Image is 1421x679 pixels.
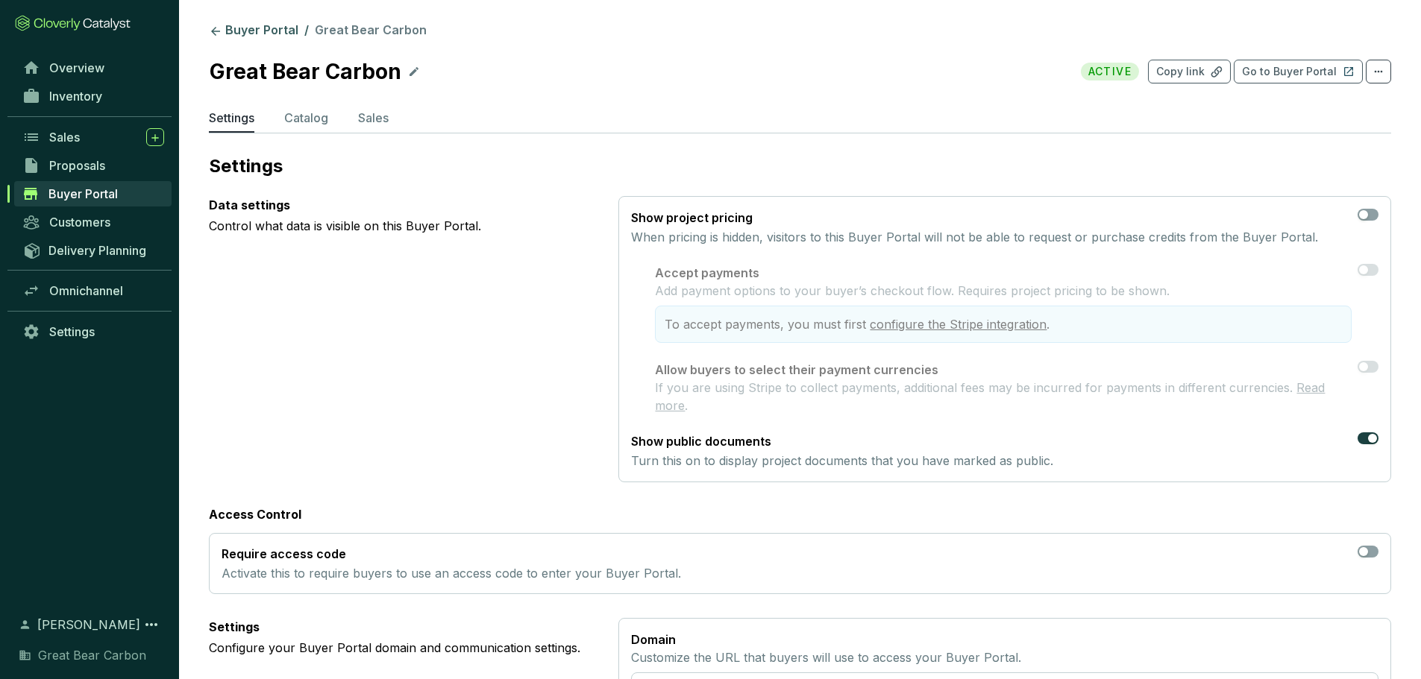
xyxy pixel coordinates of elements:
[49,130,80,145] span: Sales
[631,228,1318,246] p: When pricing is hidden, visitors to this Buyer Portal will not be able to request or purchase cre...
[209,217,595,235] p: Control what data is visible on this Buyer Portal.
[209,639,595,657] p: Configure your Buyer Portal domain and communication settings.
[15,55,172,80] a: Overview
[49,60,104,75] span: Overview
[222,565,681,581] p: Activate this to require buyers to use an access code to enter your Buyer Portal.
[631,648,1378,666] p: Customize the URL that buyers will use to access your Buyer Portal.
[304,22,309,40] li: /
[358,109,389,127] p: Sales
[315,22,427,37] span: Great Bear Carbon
[631,209,1318,227] p: Show project pricing
[15,278,172,303] a: Omnichannel
[209,506,1391,522] p: Access Control
[206,22,301,40] a: Buyer Portal
[49,215,110,230] span: Customers
[870,317,1047,332] a: configure the Stripe integration
[1081,63,1139,80] span: ACTIVE
[38,646,146,664] span: Great Bear Carbon
[1234,60,1363,83] button: Go to Buyer Portal
[15,124,172,150] a: Sales
[14,181,172,206] a: Buyer Portal
[15,153,172,178] a: Proposals
[37,616,140,634] span: [PERSON_NAME]
[1242,64,1337,79] p: Go to Buyer Portal
[15,319,172,344] a: Settings
[49,324,95,339] span: Settings
[655,306,1352,343] section: To accept payments, you must first .
[1156,64,1205,79] p: Copy link
[284,109,328,127] p: Catalog
[1148,60,1231,83] button: Copy link
[209,55,402,88] p: Great Bear Carbon
[631,452,1053,470] p: Turn this on to display project documents that you have marked as public.
[222,546,681,562] p: Require access code
[15,238,172,262] a: Delivery Planning
[655,361,1352,379] p: Allow buyers to select their payment currencies
[655,282,1352,300] p: Add payment options to your buyer’s checkout flow. Requires project pricing to be shown.
[49,158,105,173] span: Proposals
[631,631,1378,648] p: Domain
[209,154,1391,178] p: Settings
[15,83,172,109] a: Inventory
[209,618,595,636] p: Settings
[48,186,118,201] span: Buyer Portal
[209,196,595,214] p: Data settings
[49,283,123,298] span: Omnichannel
[49,89,102,104] span: Inventory
[655,379,1352,414] p: If you are using Stripe to collect payments, additional fees may be incurred for payments in diff...
[48,243,146,258] span: Delivery Planning
[631,432,1053,450] p: Show public documents
[655,264,1352,282] p: Accept payments
[209,109,254,127] p: Settings
[15,209,172,235] a: Customers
